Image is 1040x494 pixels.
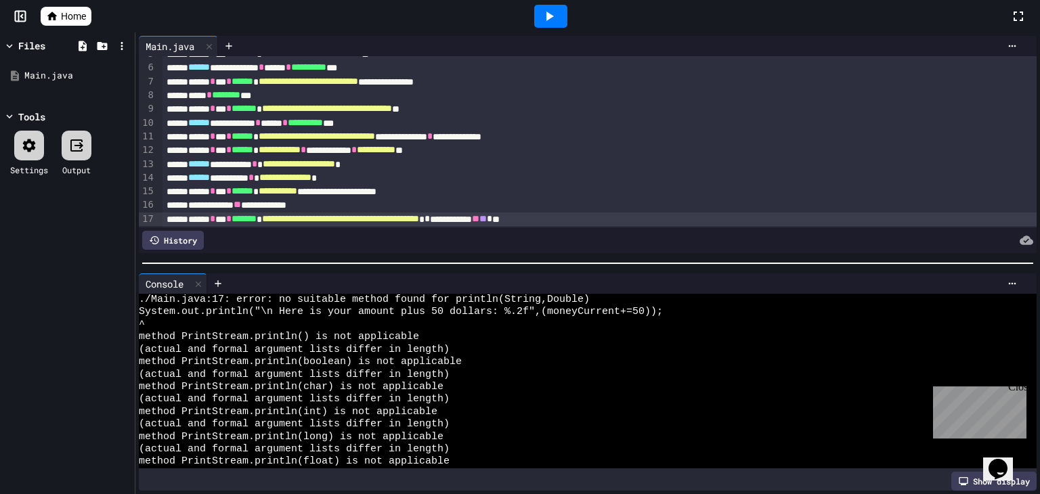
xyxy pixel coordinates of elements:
span: method PrintStream.println() is not applicable [139,331,419,343]
div: Main.java [139,39,201,53]
div: 13 [139,158,156,171]
span: method PrintStream.println(char) is not applicable [139,381,443,393]
div: 7 [139,75,156,89]
div: Console [139,273,207,294]
div: 10 [139,116,156,130]
div: Chat with us now!Close [5,5,93,86]
span: (actual and formal argument lists differ in length) [139,443,450,455]
div: History [142,231,204,250]
span: ^ [139,319,145,331]
span: method PrintStream.println(float) is not applicable [139,455,450,468]
span: ./Main.java:17: error: no suitable method found for println(String,Double) [139,294,590,306]
span: (actual and formal argument lists differ in length) [139,344,450,356]
span: (actual and formal argument lists differ in length) [139,369,450,381]
span: System.out.println("\n Here is your amount plus 50 dollars: %.2f",(moneyCurrent+=50)); [139,306,663,318]
div: Files [18,39,45,53]
div: 18 [139,226,156,240]
a: Home [41,7,91,26]
span: method PrintStream.println(boolean) is not applicable [139,356,462,368]
span: method PrintStream.println(long) is not applicable [139,431,443,443]
div: Main.java [24,69,130,83]
span: method PrintStream.println(int) is not applicable [139,406,437,418]
div: 12 [139,143,156,157]
div: Output [62,164,91,176]
div: 14 [139,171,156,185]
div: 17 [139,212,156,226]
div: Settings [10,164,48,176]
span: (actual and formal argument lists differ in length) [139,393,450,405]
div: Tools [18,110,45,124]
div: 15 [139,185,156,198]
div: 6 [139,61,156,74]
div: Show display [951,472,1037,491]
iframe: chat widget [928,381,1026,439]
div: Main.java [139,36,218,56]
div: Console [139,277,190,291]
div: 11 [139,130,156,143]
iframe: chat widget [983,440,1026,480]
div: 9 [139,102,156,116]
div: 8 [139,89,156,102]
div: 16 [139,198,156,212]
span: Home [61,9,86,23]
span: (actual and formal argument lists differ in length) [139,418,450,430]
